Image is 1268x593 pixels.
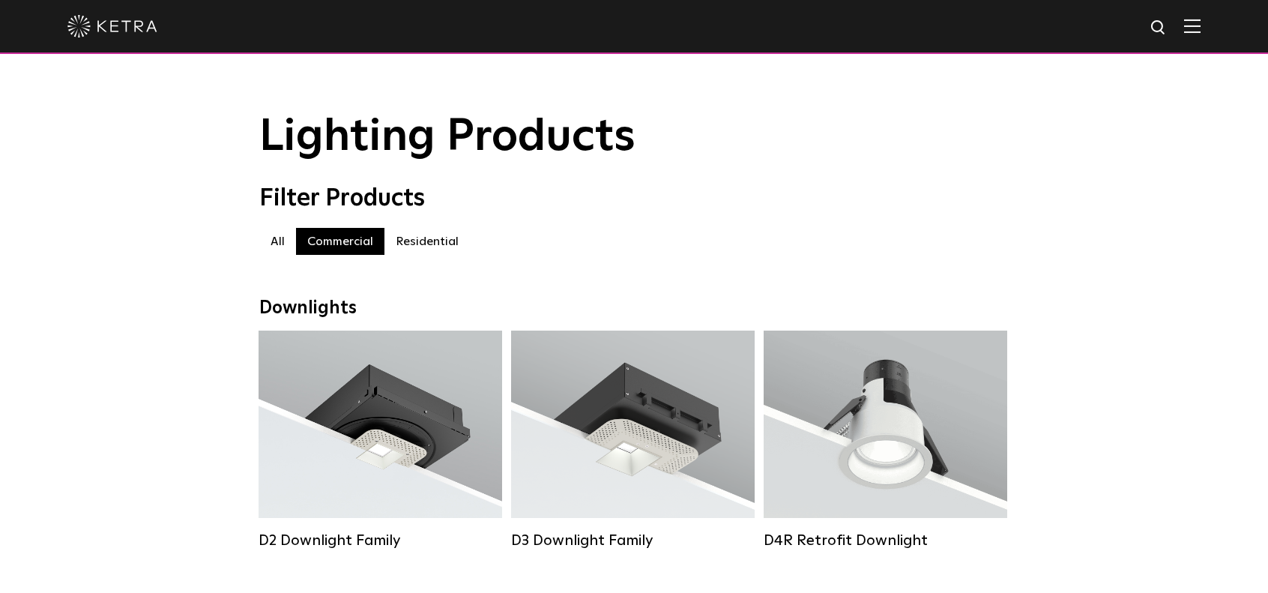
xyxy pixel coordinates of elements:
a: D4R Retrofit Downlight Lumen Output:800Colors:White / BlackBeam Angles:15° / 25° / 40° / 60°Watta... [764,331,1007,550]
a: D2 Downlight Family Lumen Output:1200Colors:White / Black / Gloss Black / Silver / Bronze / Silve... [259,331,502,550]
label: Residential [384,228,470,255]
a: D3 Downlight Family Lumen Output:700 / 900 / 1100Colors:White / Black / Silver / Bronze / Paintab... [511,331,755,550]
img: ketra-logo-2019-white [67,15,157,37]
div: Downlights [259,298,1009,319]
div: Filter Products [259,184,1009,213]
label: Commercial [296,228,384,255]
div: D2 Downlight Family [259,532,502,550]
div: D3 Downlight Family [511,532,755,550]
img: Hamburger%20Nav.svg [1184,19,1201,33]
div: D4R Retrofit Downlight [764,532,1007,550]
img: search icon [1150,19,1168,37]
span: Lighting Products [259,115,635,160]
label: All [259,228,296,255]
